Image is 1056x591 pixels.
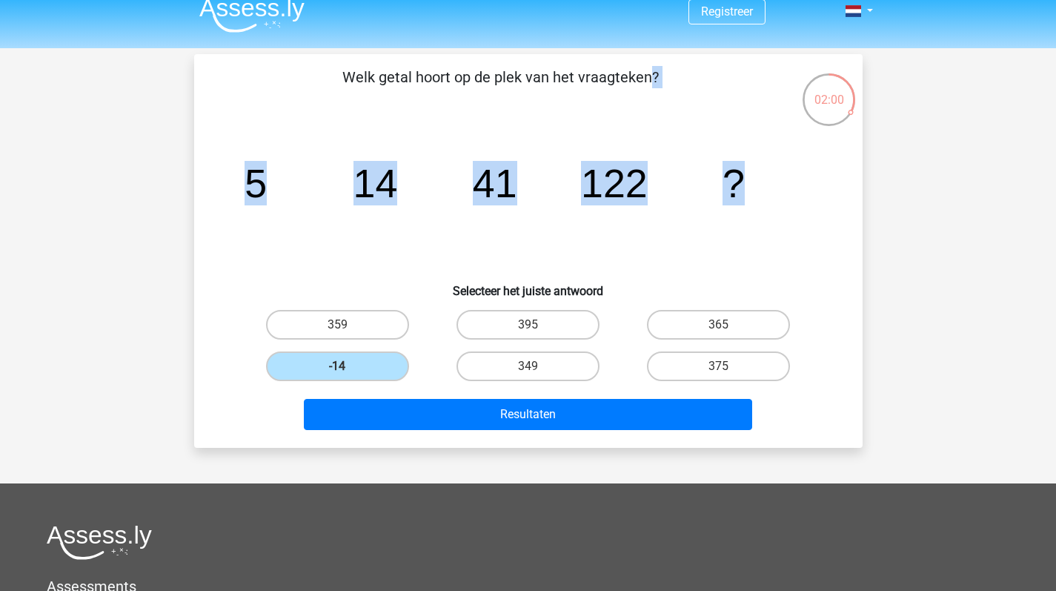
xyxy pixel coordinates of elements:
h6: Selecteer het juiste antwoord [218,272,839,298]
label: 349 [456,351,600,381]
tspan: 41 [472,161,517,205]
p: Welk getal hoort op de plek van het vraagteken? [218,66,783,110]
div: 02:00 [801,72,857,109]
label: 375 [647,351,790,381]
img: Assessly logo [47,525,152,560]
button: Resultaten [304,399,752,430]
a: Registreer [701,4,753,19]
tspan: 14 [353,161,397,205]
tspan: 5 [245,161,267,205]
label: -14 [266,351,409,381]
tspan: ? [723,161,745,205]
label: 365 [647,310,790,340]
label: 395 [456,310,600,340]
label: 359 [266,310,409,340]
tspan: 122 [581,161,648,205]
